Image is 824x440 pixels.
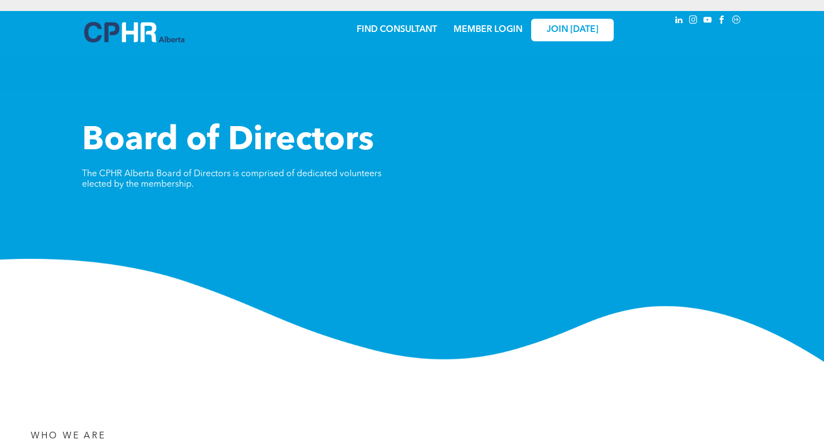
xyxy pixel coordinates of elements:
a: JOIN [DATE] [531,19,614,41]
a: FIND CONSULTANT [357,25,437,34]
a: Social network [730,14,743,29]
a: youtube [702,14,714,29]
span: Board of Directors [82,124,374,157]
a: MEMBER LOGIN [454,25,522,34]
span: The CPHR Alberta Board of Directors is comprised of dedicated volunteers elected by the membership. [82,170,381,189]
a: linkedin [673,14,685,29]
span: JOIN [DATE] [547,25,598,35]
a: instagram [687,14,700,29]
a: facebook [716,14,728,29]
img: A blue and white logo for cp alberta [84,22,184,42]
